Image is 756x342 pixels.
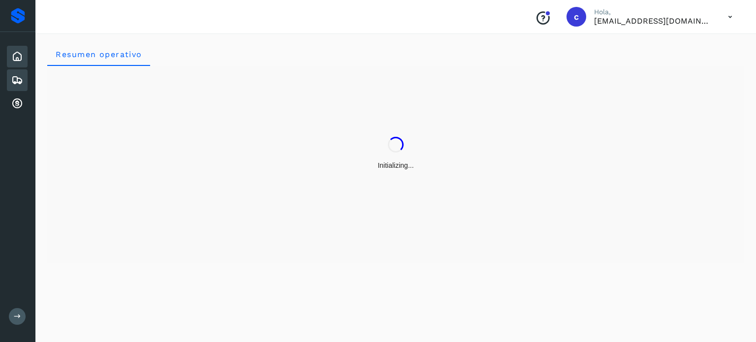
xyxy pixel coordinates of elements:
[594,16,712,26] p: cobranza@nuevomex.com.mx
[55,50,142,59] span: Resumen operativo
[7,93,28,115] div: Cuentas por cobrar
[594,8,712,16] p: Hola,
[7,46,28,67] div: Inicio
[7,69,28,91] div: Embarques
